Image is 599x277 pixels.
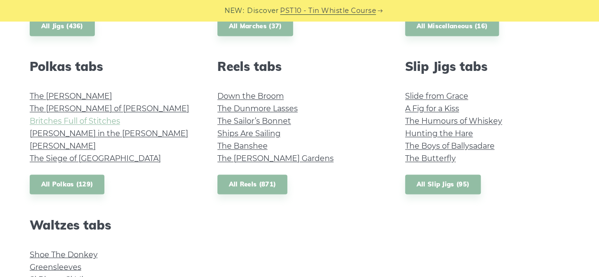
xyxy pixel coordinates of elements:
[217,92,284,101] a: Down the Broom
[405,174,481,194] a: All Slip Jigs (95)
[405,92,468,101] a: Slide from Grace
[30,92,112,101] a: The [PERSON_NAME]
[405,141,495,150] a: The Boys of Ballysadare
[30,217,194,232] h2: Waltzes tabs
[30,174,105,194] a: All Polkas (129)
[217,104,298,113] a: The Dunmore Lasses
[405,104,459,113] a: A Fig for a Kiss
[30,59,194,74] h2: Polkas tabs
[405,59,570,74] h2: Slip Jigs tabs
[30,129,188,138] a: [PERSON_NAME] in the [PERSON_NAME]
[405,129,473,138] a: Hunting the Hare
[30,104,189,113] a: The [PERSON_NAME] of [PERSON_NAME]
[30,141,96,150] a: [PERSON_NAME]
[30,116,120,126] a: Britches Full of Stitches
[217,141,268,150] a: The Banshee
[225,5,244,16] span: NEW:
[217,16,294,36] a: All Marches (37)
[217,129,281,138] a: Ships Are Sailing
[247,5,279,16] span: Discover
[217,59,382,74] h2: Reels tabs
[217,116,291,126] a: The Sailor’s Bonnet
[405,16,499,36] a: All Miscellaneous (16)
[217,154,334,163] a: The [PERSON_NAME] Gardens
[405,154,456,163] a: The Butterfly
[30,262,81,271] a: Greensleeves
[405,116,502,126] a: The Humours of Whiskey
[30,16,95,36] a: All Jigs (436)
[280,5,376,16] a: PST10 - Tin Whistle Course
[217,174,288,194] a: All Reels (871)
[30,154,161,163] a: The Siege of [GEOGRAPHIC_DATA]
[30,250,98,259] a: Shoe The Donkey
